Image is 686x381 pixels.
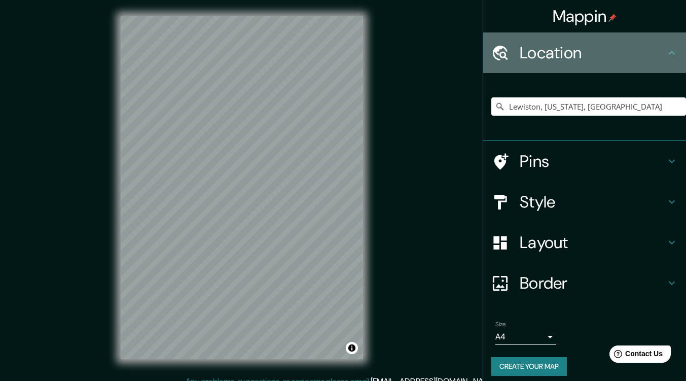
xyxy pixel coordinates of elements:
div: A4 [495,329,556,345]
h4: Style [520,192,666,212]
div: Border [483,263,686,303]
div: Layout [483,222,686,263]
div: Pins [483,141,686,182]
iframe: Help widget launcher [596,341,675,370]
button: Create your map [491,357,567,376]
img: pin-icon.png [608,14,617,22]
h4: Mappin [553,6,617,26]
div: Location [483,32,686,73]
canvas: Map [121,16,363,359]
div: Style [483,182,686,222]
h4: Location [520,43,666,63]
h4: Border [520,273,666,293]
h4: Layout [520,232,666,253]
label: Size [495,320,506,329]
input: Pick your city or area [491,97,686,116]
button: Toggle attribution [346,342,358,354]
h4: Pins [520,151,666,171]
